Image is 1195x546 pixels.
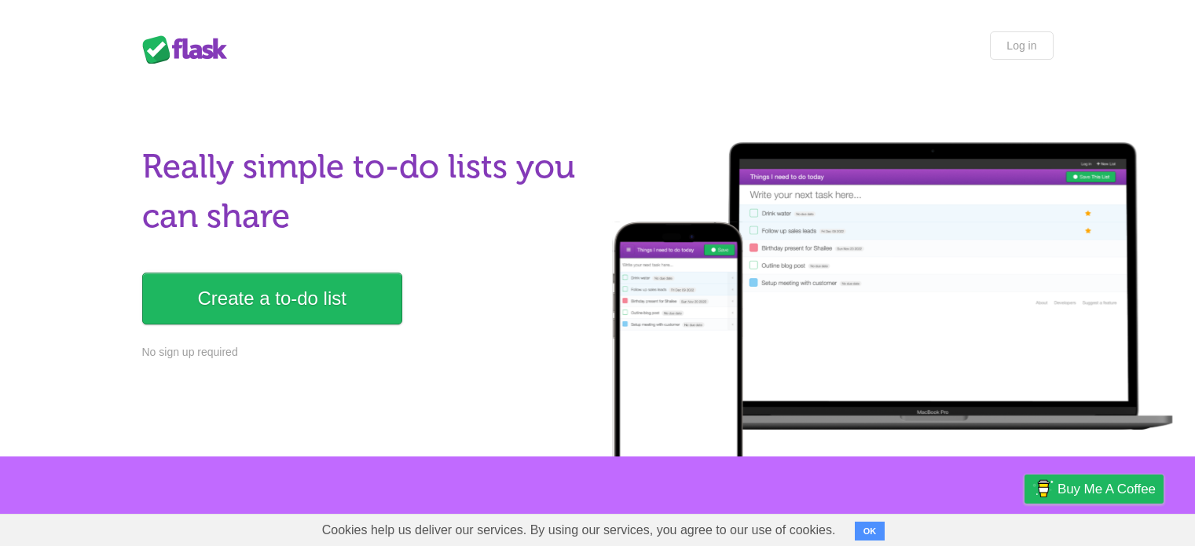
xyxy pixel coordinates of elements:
[142,344,588,361] p: No sign up required
[142,35,236,64] div: Flask Lists
[142,273,402,324] a: Create a to-do list
[990,31,1053,60] a: Log in
[1032,475,1054,502] img: Buy me a coffee
[1025,475,1164,504] a: Buy me a coffee
[306,515,852,546] span: Cookies help us deliver our services. By using our services, you agree to our use of cookies.
[142,142,588,241] h1: Really simple to-do lists you can share
[1058,475,1156,503] span: Buy me a coffee
[855,522,885,541] button: OK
